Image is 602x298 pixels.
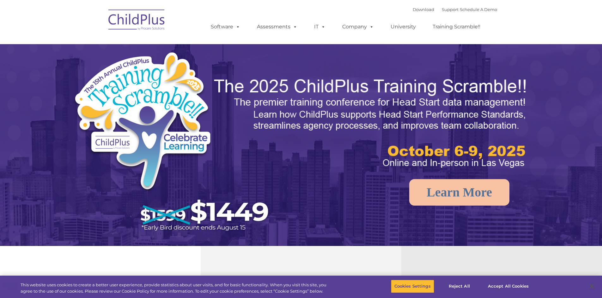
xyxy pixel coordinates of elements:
[105,5,168,37] img: ChildPlus by Procare Solutions
[308,20,332,33] a: IT
[484,280,532,293] button: Accept All Cookies
[585,279,599,293] button: Close
[204,20,246,33] a: Software
[391,280,434,293] button: Cookies Settings
[409,179,509,206] a: Learn More
[251,20,304,33] a: Assessments
[460,7,497,12] a: Schedule A Demo
[88,67,115,72] span: Phone number
[384,20,422,33] a: University
[21,282,331,294] div: This website uses cookies to create a better user experience, provide statistics about user visit...
[336,20,380,33] a: Company
[440,280,479,293] button: Reject All
[413,7,497,12] font: |
[413,7,434,12] a: Download
[88,42,107,46] span: Last name
[442,7,459,12] a: Support
[426,20,487,33] a: Training Scramble!!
